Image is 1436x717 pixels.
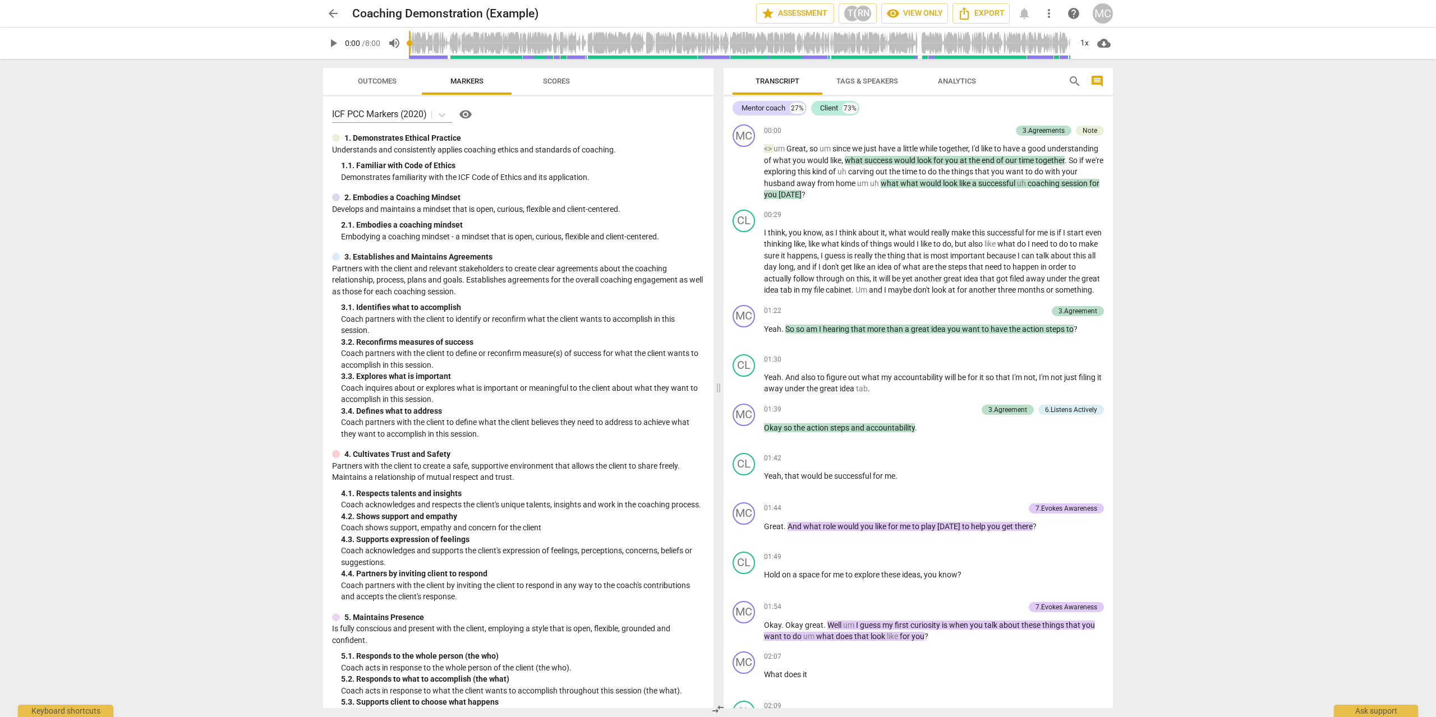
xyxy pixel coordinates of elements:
[832,144,852,153] span: since
[922,262,935,271] span: are
[742,103,785,114] div: Mentor coach
[881,3,948,24] button: View only
[1047,274,1069,283] span: under
[764,262,779,271] span: day
[764,156,773,165] span: of
[764,126,781,136] span: 00:00
[1048,262,1069,271] span: order
[825,251,847,260] span: guess
[948,262,969,271] span: steps
[907,251,923,260] span: that
[951,239,955,248] span: ,
[855,285,869,294] span: Filler word
[887,325,905,334] span: than
[452,105,475,123] a: Help
[984,239,997,248] span: Filler word
[817,179,836,188] span: from
[968,144,972,153] span: ,
[1088,251,1096,260] span: all
[879,274,892,283] span: will
[779,262,794,271] span: long
[1012,262,1041,271] span: happen
[332,108,427,121] p: ICF PCC Markers (2020)
[913,285,932,294] span: don't
[1067,7,1080,20] span: help
[821,251,825,260] span: I
[933,156,945,165] span: for
[902,274,914,283] span: yet
[764,274,793,283] span: actually
[945,156,960,165] span: you
[854,262,867,271] span: like
[975,167,991,176] span: that
[756,77,799,85] span: Transcript
[933,239,942,248] span: to
[812,167,829,176] span: kind
[964,274,980,283] span: idea
[341,231,705,243] p: Embodying a coaching mindset - a mindset that is open, curious, flexible and client-centered.
[450,77,484,85] span: Markers
[928,167,938,176] span: do
[886,7,943,20] span: View only
[332,144,705,156] p: Understands and consistently applies coaching ethics and standards of coaching.
[960,156,969,165] span: at
[857,274,869,283] span: this
[764,251,781,260] span: sure
[994,144,1003,153] span: to
[1010,274,1026,283] span: filed
[819,325,823,334] span: I
[998,285,1018,294] span: three
[794,285,802,294] span: in
[797,262,812,271] span: and
[873,274,879,283] span: it
[711,702,725,716] span: compare_arrows
[835,228,839,237] span: I
[841,239,861,248] span: kinds
[1067,228,1085,237] span: start
[917,239,920,248] span: I
[332,263,705,298] p: Partners with the client and relevant stakeholders to create clear agreements about the coaching ...
[1068,75,1081,88] span: search
[877,262,894,271] span: idea
[864,144,878,153] span: just
[806,144,809,153] span: ,
[919,167,928,176] span: to
[358,77,397,85] span: Outcomes
[794,262,797,271] span: ,
[764,167,798,176] span: exploring
[332,203,705,215] p: Develops and maintains a mindset that is open, curious, flexible and client-centered.
[1028,179,1061,188] span: coaching
[326,7,340,20] span: arrow_back
[1073,251,1088,260] span: this
[814,285,826,294] span: file
[1064,3,1084,24] a: Help
[881,228,885,237] span: it
[733,124,755,147] div: Change speaker
[1088,72,1106,90] button: Show/Hide comments
[341,219,705,231] div: 2. 1. Embodies a coaching mindset
[905,325,911,334] span: a
[388,36,401,50] span: volume_up
[764,285,780,294] span: idea
[797,179,817,188] span: away
[987,228,1025,237] span: successful
[1032,239,1050,248] span: need
[823,325,851,334] span: hearing
[1092,285,1094,294] span: .
[957,285,969,294] span: for
[841,262,854,271] span: get
[894,262,903,271] span: of
[733,210,755,232] div: Change speaker
[18,705,113,717] div: Keyboard shortcuts
[764,306,781,316] span: 01:22
[969,156,982,165] span: the
[889,228,908,237] span: what
[806,325,819,334] span: am
[809,144,820,153] span: so
[836,179,857,188] span: home
[943,179,959,188] span: look
[900,179,920,188] span: what
[1079,156,1085,165] span: if
[1062,167,1078,176] span: your
[793,274,816,283] span: follow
